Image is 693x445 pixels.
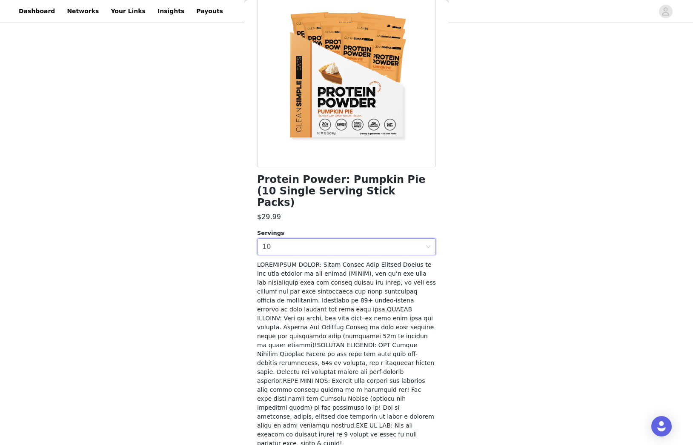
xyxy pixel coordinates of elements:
[191,2,228,21] a: Payouts
[257,229,436,237] div: Servings
[106,2,151,21] a: Your Links
[262,239,271,255] div: 10
[152,2,189,21] a: Insights
[62,2,104,21] a: Networks
[651,416,672,436] div: Open Intercom Messenger
[257,174,436,208] h1: Protein Powder: Pumpkin Pie (10 Single Serving Stick Packs)
[257,212,281,222] h3: $29.99
[661,5,670,18] div: avatar
[14,2,60,21] a: Dashboard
